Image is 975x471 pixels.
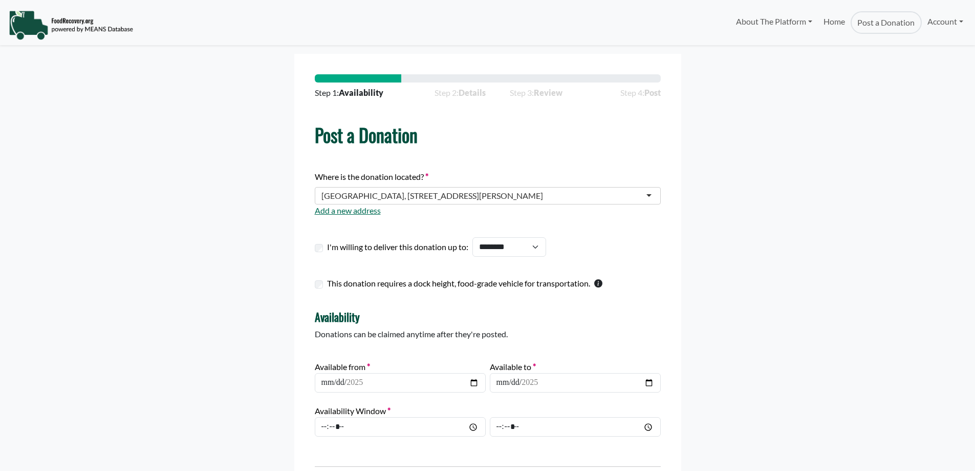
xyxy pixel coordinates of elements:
[490,361,536,373] label: Available to
[315,87,383,99] span: Step 1:
[644,88,661,97] strong: Post
[9,10,133,40] img: NavigationLogo_FoodRecovery-91c16205cd0af1ed486a0f1a7774a6544ea792ac00100771e7dd3ec7c0e58e41.png
[594,279,602,288] svg: This checkbox should only be used by warehouses donating more than one pallet of product.
[435,87,486,99] span: Step 2:
[315,206,381,215] a: Add a new address
[327,241,468,253] label: I'm willing to deliver this donation up to:
[922,11,969,32] a: Account
[510,87,596,99] span: Step 3:
[315,124,661,146] h1: Post a Donation
[818,11,851,34] a: Home
[459,88,486,97] strong: Details
[315,328,661,340] p: Donations can be claimed anytime after they're posted.
[315,405,391,417] label: Availability Window
[851,11,921,34] a: Post a Donation
[534,88,562,97] strong: Review
[730,11,817,32] a: About The Platform
[339,88,383,97] strong: Availability
[315,310,661,323] h4: Availability
[321,191,543,201] div: [GEOGRAPHIC_DATA], [STREET_ADDRESS][PERSON_NAME]
[315,361,370,373] label: Available from
[327,277,590,290] label: This donation requires a dock height, food-grade vehicle for transportation.
[315,171,428,183] label: Where is the donation located?
[620,87,661,99] span: Step 4:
